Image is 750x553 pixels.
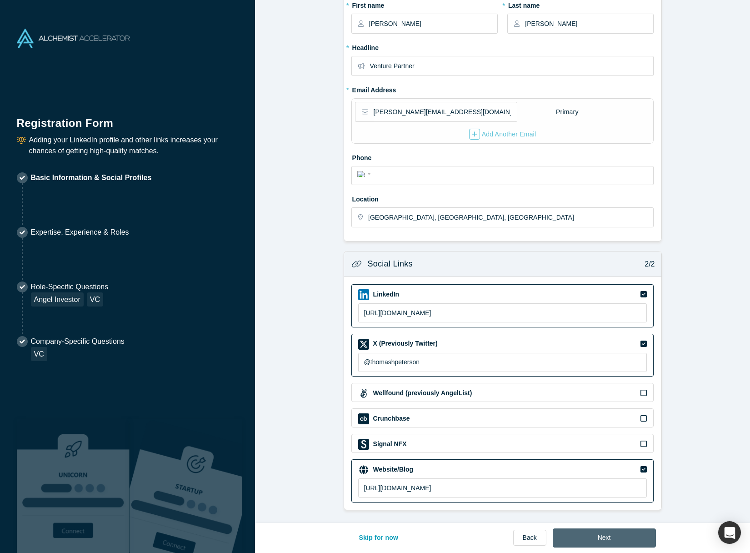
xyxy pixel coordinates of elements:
[17,106,239,131] h1: Registration Form
[372,339,438,348] label: X (Previously Twitter)
[351,40,654,53] label: Headline
[368,208,653,227] input: Enter a location
[351,408,654,427] div: Crunchbase iconCrunchbase
[358,388,369,399] img: Wellfound (previously AngelList) icon
[351,434,654,453] div: Signal NFX iconSignal NFX
[351,82,396,95] label: Email Address
[358,464,369,475] img: Website/Blog icon
[469,128,537,140] button: Add Another Email
[351,459,654,503] div: Website/Blog iconWebsite/Blog
[31,172,152,183] p: Basic Information & Social Profiles
[351,191,654,204] label: Location
[372,414,410,423] label: Crunchbase
[469,129,536,140] div: Add Another Email
[31,292,84,307] div: Angel Investor
[553,528,656,548] button: Next
[367,258,412,270] h3: Social Links
[17,419,130,553] img: Robust Technologies
[372,388,472,398] label: Wellfound (previously AngelList)
[31,282,109,292] p: Role-Specific Questions
[358,339,369,350] img: X (Previously Twitter) icon
[17,29,130,48] img: Alchemist Accelerator Logo
[358,413,369,424] img: Crunchbase icon
[358,439,369,450] img: Signal NFX icon
[351,383,654,402] div: Wellfound (previously AngelList) iconWellfound (previously AngelList)
[370,56,653,75] input: Partner, CEO
[87,292,103,307] div: VC
[351,150,654,163] label: Phone
[351,334,654,377] div: X (Previously Twitter) iconX (Previously Twitter)
[130,419,242,553] img: Prism AI
[31,336,125,347] p: Company-Specific Questions
[555,104,579,120] div: Primary
[31,347,47,361] div: VC
[358,289,369,300] img: LinkedIn icon
[372,465,413,474] label: Website/Blog
[350,528,408,548] button: Skip for now
[29,135,239,156] p: Adding your LinkedIn profile and other links increases your chances of getting high-quality matches.
[372,439,407,449] label: Signal NFX
[31,227,129,238] p: Expertise, Experience & Roles
[372,290,400,299] label: LinkedIn
[351,284,654,327] div: LinkedIn iconLinkedIn
[640,259,655,270] p: 2/2
[513,530,546,546] a: Back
